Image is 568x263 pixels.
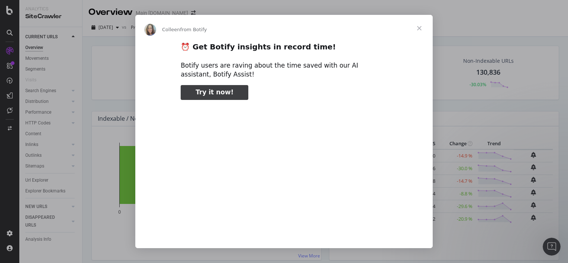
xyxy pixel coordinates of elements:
[406,15,433,42] span: Close
[144,24,156,36] img: Profile image for Colleen
[181,85,248,100] a: Try it now!
[180,27,207,32] span: from Botify
[162,27,180,32] span: Colleen
[181,61,387,79] div: Botify users are raving about the time saved with our AI assistant, Botify Assist!
[181,42,387,56] h2: ⏰ Get Botify insights in record time!
[129,106,439,261] video: Play video
[196,88,233,96] span: Try it now!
